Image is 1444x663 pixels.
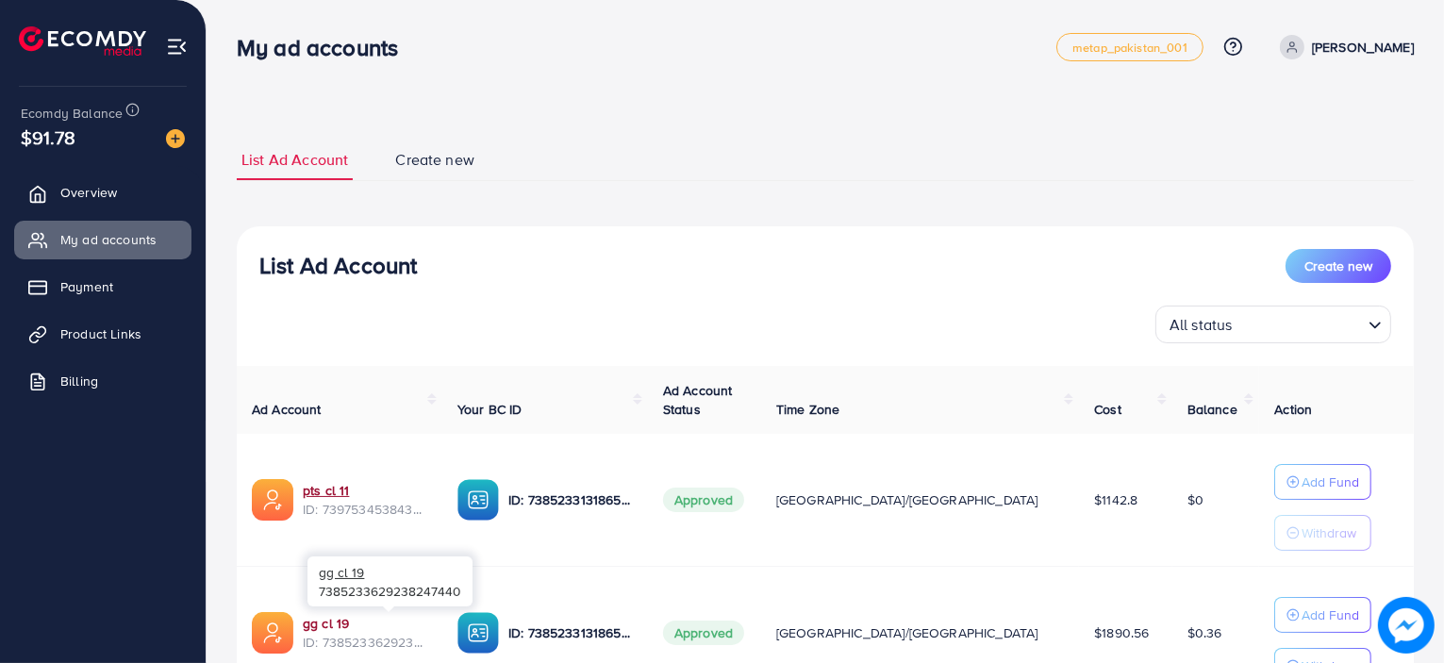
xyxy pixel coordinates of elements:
span: My ad accounts [60,230,157,249]
button: Create new [1286,249,1391,283]
h3: List Ad Account [259,252,417,279]
img: ic-ads-acc.e4c84228.svg [252,479,293,521]
span: Ecomdy Balance [21,104,123,123]
a: [PERSON_NAME] [1272,35,1414,59]
a: Overview [14,174,191,211]
span: $1890.56 [1094,623,1149,642]
span: Overview [60,183,117,202]
input: Search for option [1238,307,1361,339]
span: Billing [60,372,98,390]
img: menu [166,36,188,58]
span: Create new [395,149,474,171]
span: List Ad Account [241,149,348,171]
button: Withdraw [1274,515,1371,551]
span: Payment [60,277,113,296]
span: $0 [1187,490,1203,509]
span: Approved [663,488,744,512]
span: Ad Account [252,400,322,419]
h3: My ad accounts [237,34,413,61]
span: All status [1166,311,1237,339]
button: Add Fund [1274,597,1371,633]
span: [GEOGRAPHIC_DATA]/[GEOGRAPHIC_DATA] [776,623,1038,642]
div: Search for option [1155,306,1391,343]
span: Time Zone [776,400,839,419]
span: gg cl 19 [319,563,364,581]
div: <span class='underline'>pts cl 11</span></br>7397534538433347585 [303,481,427,520]
p: ID: 7385233131865063425 [508,489,633,511]
img: ic-ba-acc.ded83a64.svg [457,612,499,654]
a: pts cl 11 [303,481,427,500]
p: [PERSON_NAME] [1312,36,1414,58]
span: Ad Account Status [663,381,733,419]
p: ID: 7385233131865063425 [508,622,633,644]
span: $91.78 [21,124,75,151]
span: Action [1274,400,1312,419]
button: Add Fund [1274,464,1371,500]
span: [GEOGRAPHIC_DATA]/[GEOGRAPHIC_DATA] [776,490,1038,509]
span: $0.36 [1187,623,1222,642]
span: ID: 7385233629238247440 [303,633,427,652]
span: Product Links [60,324,141,343]
a: Billing [14,362,191,400]
span: Cost [1094,400,1121,419]
div: 7385233629238247440 [307,556,473,606]
img: logo [19,26,146,56]
p: Withdraw [1302,522,1356,544]
p: Add Fund [1302,471,1359,493]
a: Product Links [14,315,191,353]
img: ic-ba-acc.ded83a64.svg [457,479,499,521]
a: gg cl 19 [303,614,427,633]
span: metap_pakistan_001 [1072,41,1187,54]
img: image [1378,597,1435,654]
img: image [166,129,185,148]
span: ID: 7397534538433347585 [303,500,427,519]
a: metap_pakistan_001 [1056,33,1203,61]
a: Payment [14,268,191,306]
img: ic-ads-acc.e4c84228.svg [252,612,293,654]
a: My ad accounts [14,221,191,258]
span: Balance [1187,400,1237,419]
span: Approved [663,621,744,645]
span: $1142.8 [1094,490,1137,509]
span: Create new [1304,257,1372,275]
span: Your BC ID [457,400,523,419]
p: Add Fund [1302,604,1359,626]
